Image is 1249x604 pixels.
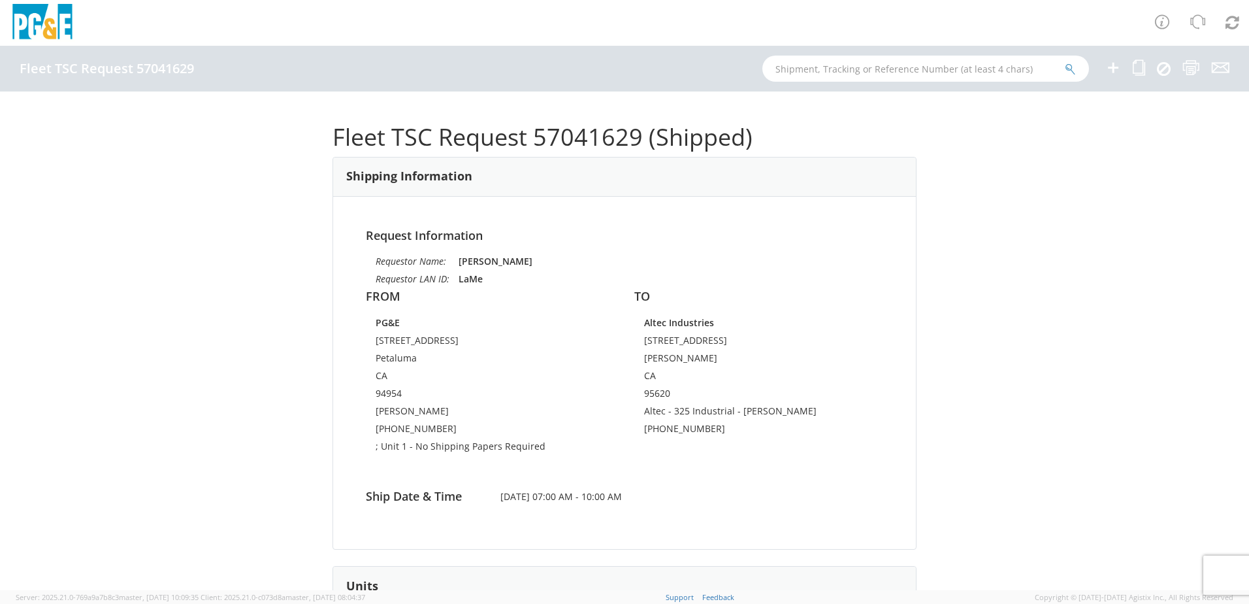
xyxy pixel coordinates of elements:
[644,422,873,440] td: [PHONE_NUMBER]
[376,334,605,352] td: [STREET_ADDRESS]
[366,290,615,303] h4: FROM
[376,440,605,458] td: ; Unit 1 - No Shipping Papers Required
[1035,592,1233,603] span: Copyright © [DATE]-[DATE] Agistix Inc., All Rights Reserved
[376,387,605,405] td: 94954
[285,592,365,602] span: master, [DATE] 08:04:37
[634,290,883,303] h4: TO
[376,405,605,422] td: [PERSON_NAME]
[376,422,605,440] td: [PHONE_NUMBER]
[644,352,873,369] td: [PERSON_NAME]
[376,316,400,329] strong: PG&E
[16,592,199,602] span: Server: 2025.21.0-769a9a7b8c3
[491,490,759,503] span: [DATE] 07:00 AM - 10:00 AM
[10,4,75,42] img: pge-logo-06675f144f4cfa6a6814.png
[644,334,873,352] td: [STREET_ADDRESS]
[201,592,365,602] span: Client: 2025.21.0-c073d8a
[346,580,378,593] h3: Units
[376,255,446,267] i: Requestor Name:
[644,387,873,405] td: 95620
[376,352,605,369] td: Petaluma
[346,170,472,183] h3: Shipping Information
[366,229,883,243] h4: Request Information
[702,592,734,602] a: Feedback
[762,56,1089,82] input: Shipment, Tracking or Reference Number (at least 4 chars)
[356,490,491,503] h4: Ship Date & Time
[644,316,714,329] strong: Altec Industries
[333,124,916,150] h1: Fleet TSC Request 57041629 (Shipped)
[119,592,199,602] span: master, [DATE] 10:09:35
[20,61,194,76] h4: Fleet TSC Request 57041629
[459,255,532,267] strong: [PERSON_NAME]
[376,369,605,387] td: CA
[459,273,483,285] strong: LaMe
[376,273,449,285] i: Requestor LAN ID:
[644,369,873,387] td: CA
[666,592,694,602] a: Support
[644,405,873,422] td: Altec - 325 Industrial - [PERSON_NAME]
